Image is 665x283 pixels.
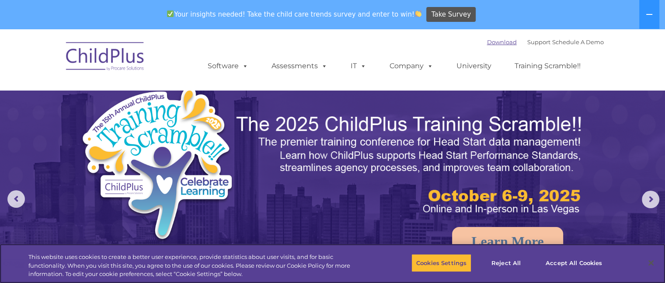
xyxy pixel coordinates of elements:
a: Training Scramble!! [506,57,589,75]
font: | [487,38,604,45]
a: Software [199,57,257,75]
img: 👏 [415,10,421,17]
a: IT [342,57,375,75]
img: ChildPlus by Procare Solutions [62,36,149,80]
button: Accept All Cookies [541,254,607,272]
button: Close [641,253,661,273]
div: This website uses cookies to create a better user experience, provide statistics about user visit... [28,253,366,279]
a: Take Survey [426,7,476,22]
a: University [448,57,500,75]
button: Cookies Settings [411,254,471,272]
span: Take Survey [432,7,471,22]
a: Support [527,38,550,45]
a: Learn More [452,227,563,256]
button: Reject All [479,254,533,272]
span: Phone number [122,94,159,100]
span: Last name [122,58,148,64]
img: ✅ [167,10,174,17]
span: Your insights needed! Take the child care trends survey and enter to win! [164,6,425,23]
a: Assessments [263,57,336,75]
a: Download [487,38,517,45]
a: Schedule A Demo [552,38,604,45]
a: Company [381,57,442,75]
